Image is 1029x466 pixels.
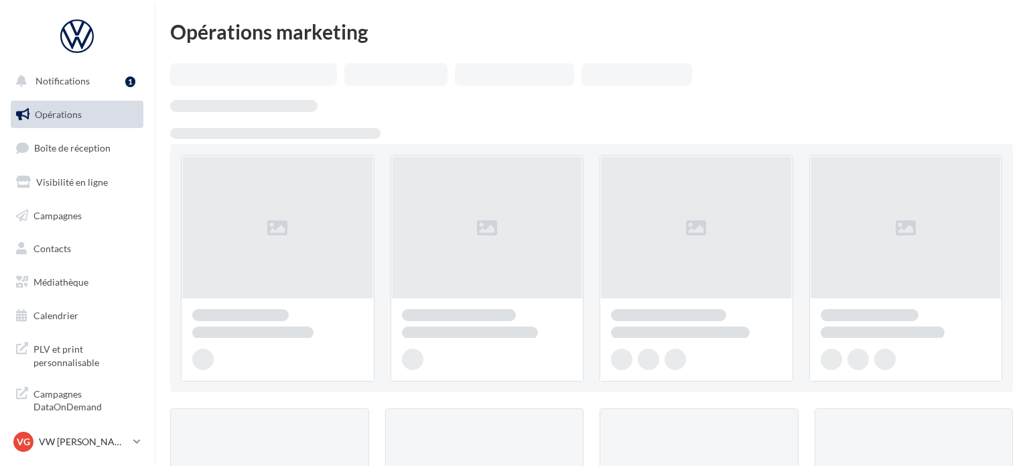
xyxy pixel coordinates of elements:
[17,435,30,449] span: VG
[33,276,88,288] span: Médiathèque
[33,385,138,414] span: Campagnes DataOnDemand
[8,202,146,230] a: Campagnes
[8,302,146,330] a: Calendrier
[8,133,146,162] a: Boîte de réception
[33,340,138,369] span: PLV et print personnalisable
[170,21,1013,42] div: Opérations marketing
[33,243,71,254] span: Contacts
[125,76,135,87] div: 1
[39,435,128,449] p: VW [PERSON_NAME]
[8,101,146,129] a: Opérations
[33,310,78,321] span: Calendrier
[8,235,146,263] a: Contacts
[8,268,146,296] a: Médiathèque
[35,109,82,120] span: Opérations
[36,176,108,188] span: Visibilité en ligne
[8,168,146,196] a: Visibilité en ligne
[8,380,146,419] a: Campagnes DataOnDemand
[11,429,143,455] a: VG VW [PERSON_NAME]
[8,335,146,374] a: PLV et print personnalisable
[36,75,90,86] span: Notifications
[33,209,82,221] span: Campagnes
[8,67,141,95] button: Notifications 1
[34,142,111,154] span: Boîte de réception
